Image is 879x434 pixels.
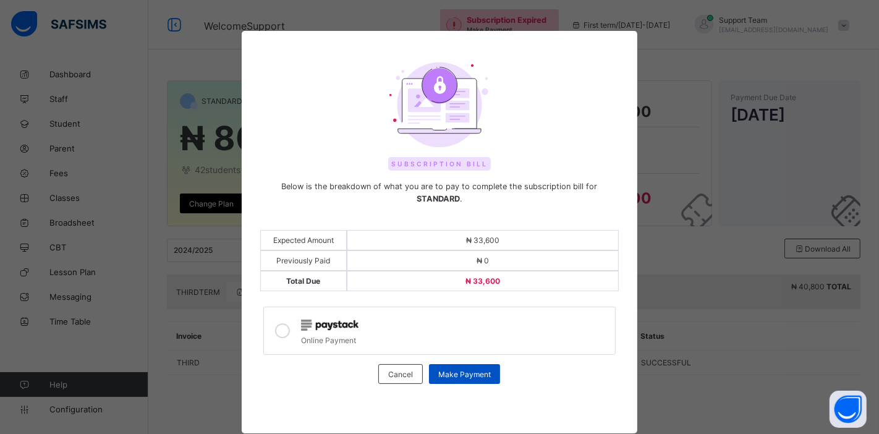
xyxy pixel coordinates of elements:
div: Online Payment [301,333,609,345]
img: upgrade-plan.3b4dcafaee59b7a9d32205306f0ac200.svg [389,62,490,148]
span: ₦ 0 [477,256,489,265]
span: ₦ 33,600 [465,276,500,286]
div: Previously Paid [260,250,347,271]
button: Open asap [830,391,867,428]
span: Cancel [388,370,413,379]
span: Subscription Bill [388,157,491,171]
b: STANDARD [417,194,460,203]
span: Below is the breakdown of what you are to pay to complete the subscription bill for . [260,181,619,205]
div: Expected Amount [260,230,347,250]
img: paystack.0b99254114f7d5403c0525f3550acd03.svg [301,320,359,331]
span: Total Due [287,276,321,286]
span: ₦ 33,600 [466,236,499,245]
span: Make Payment [438,370,491,379]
